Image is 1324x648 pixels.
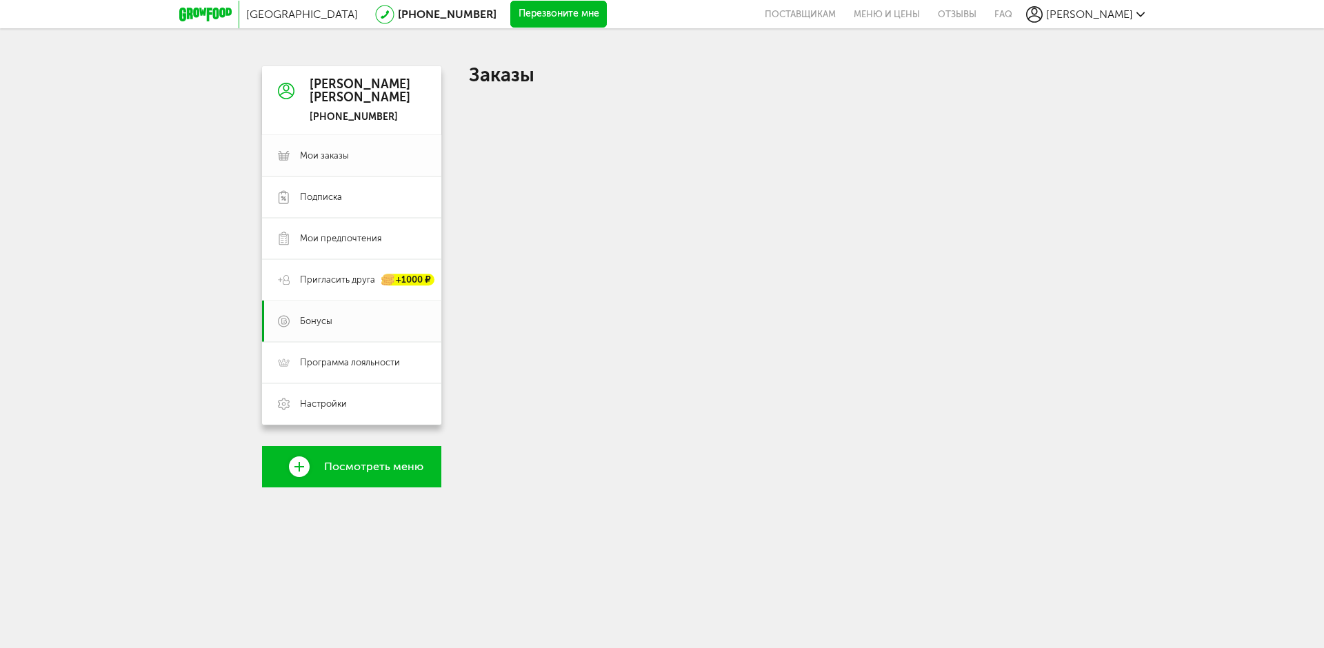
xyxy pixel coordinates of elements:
a: [PHONE_NUMBER] [398,8,496,21]
span: [GEOGRAPHIC_DATA] [246,8,358,21]
span: Мои предпочтения [300,232,381,245]
div: [PERSON_NAME] [PERSON_NAME] [310,78,410,105]
span: Подписка [300,191,342,203]
span: [PERSON_NAME] [1046,8,1133,21]
span: Программа лояльности [300,356,400,369]
span: Пригласить друга [300,274,375,286]
div: [PHONE_NUMBER] [310,111,410,123]
a: Бонусы [262,301,441,342]
span: Бонусы [300,315,332,327]
a: Пригласить друга +1000 ₽ [262,259,441,301]
a: Настройки [262,383,441,425]
a: Мои предпочтения [262,218,441,259]
a: Подписка [262,176,441,218]
span: Настройки [300,398,347,410]
span: Посмотреть меню [324,460,423,473]
a: Программа лояльности [262,342,441,383]
div: +1000 ₽ [382,274,434,286]
a: Мои заказы [262,135,441,176]
a: Посмотреть меню [262,446,441,487]
span: Мои заказы [300,150,349,162]
h1: Заказы [469,66,1062,84]
button: Перезвоните мне [510,1,607,28]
